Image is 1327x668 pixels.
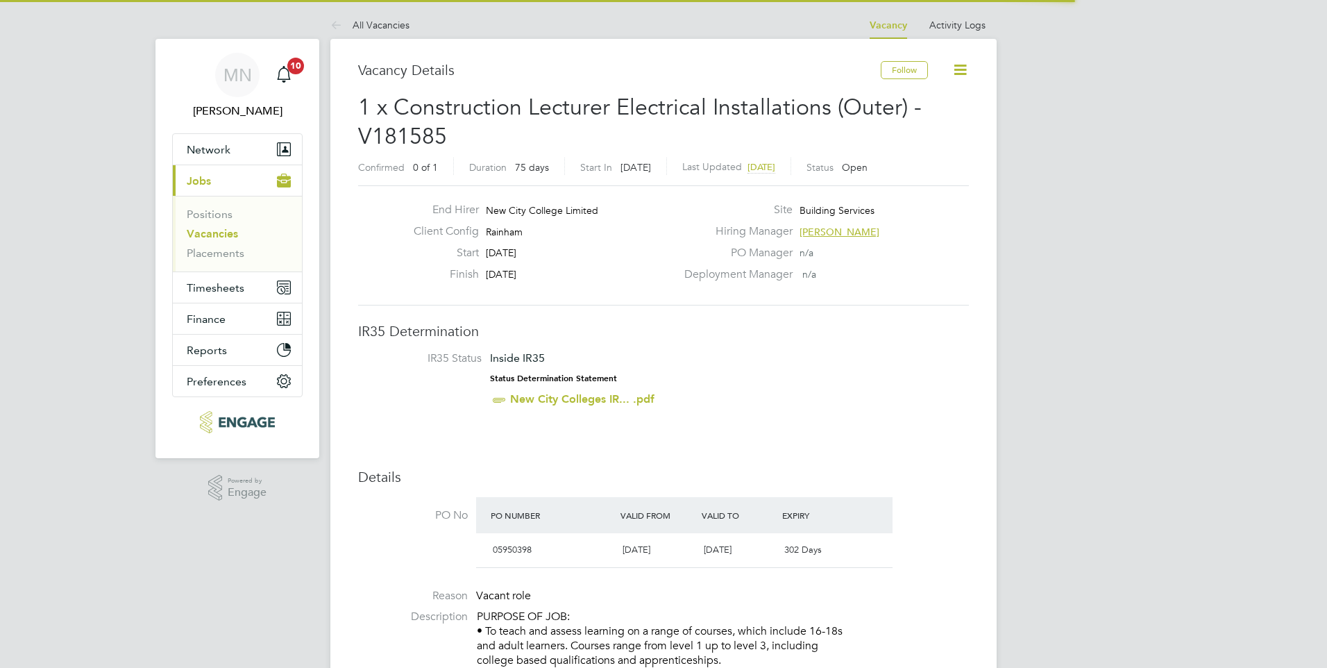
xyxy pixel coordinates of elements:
span: n/a [802,268,816,281]
a: Vacancy [870,19,907,31]
label: Hiring Manager [676,224,793,239]
label: Client Config [403,224,479,239]
span: 302 Days [784,544,822,556]
h3: IR35 Determination [358,322,969,340]
button: Network [173,134,302,165]
label: Confirmed [358,161,405,174]
label: Last Updated [682,160,742,173]
label: Deployment Manager [676,267,793,282]
span: [PERSON_NAME] [800,226,879,238]
a: Placements [187,247,244,260]
span: [DATE] [747,161,775,173]
span: Engage [228,487,267,499]
label: Description [358,610,468,624]
span: New City College Limited [486,204,598,217]
label: PO No [358,508,468,523]
label: IR35 Status [372,351,482,366]
h3: Details [358,468,969,486]
label: Site [676,203,793,217]
button: Preferences [173,366,302,396]
img: henry-blue-logo-retina.png [200,411,274,433]
span: Inside IR35 [490,351,545,365]
span: Building Services [800,204,874,217]
label: Status [806,161,834,174]
label: PO Manager [676,246,793,260]
div: Valid To [698,503,779,528]
label: Finish [403,267,479,282]
div: Expiry [779,503,860,528]
span: Jobs [187,174,211,187]
span: 75 days [515,161,549,174]
span: 0 of 1 [413,161,438,174]
button: Jobs [173,165,302,196]
a: Vacancies [187,227,238,240]
div: Jobs [173,196,302,272]
button: Follow [881,61,928,79]
span: n/a [800,247,813,259]
span: Open [842,161,868,174]
label: Start [403,246,479,260]
a: Positions [187,208,233,221]
span: [DATE] [486,247,516,259]
button: Reports [173,335,302,365]
label: Start In [580,161,612,174]
span: MN [223,66,252,84]
span: 10 [287,58,304,74]
a: New City Colleges IR... .pdf [510,392,654,406]
span: [DATE] [486,268,516,281]
span: Rainham [486,226,523,238]
span: 05950398 [493,544,532,556]
label: Reason [358,589,468,603]
span: Network [187,143,230,156]
span: 1 x Construction Lecturer Electrical Installations (Outer) - V181585 [358,94,922,150]
span: [DATE] [623,544,650,556]
button: Finance [173,303,302,334]
span: [DATE] [704,544,732,556]
span: Powered by [228,475,267,487]
span: Finance [187,312,226,326]
div: PO Number [487,503,617,528]
label: Duration [469,161,507,174]
a: Powered byEngage [208,475,267,501]
strong: Status Determination Statement [490,374,617,383]
span: Timesheets [187,281,244,294]
a: MN[PERSON_NAME] [172,53,303,119]
div: Valid From [617,503,698,528]
a: Go to home page [172,411,303,433]
label: End Hirer [403,203,479,217]
a: All Vacancies [330,19,409,31]
span: Reports [187,344,227,357]
button: Timesheets [173,272,302,303]
h3: Vacancy Details [358,61,881,79]
a: Activity Logs [929,19,986,31]
span: [DATE] [620,161,651,174]
span: Preferences [187,375,246,388]
span: Vacant role [476,589,531,603]
span: Mark Needham [172,103,303,119]
a: 10 [270,53,298,97]
nav: Main navigation [155,39,319,458]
